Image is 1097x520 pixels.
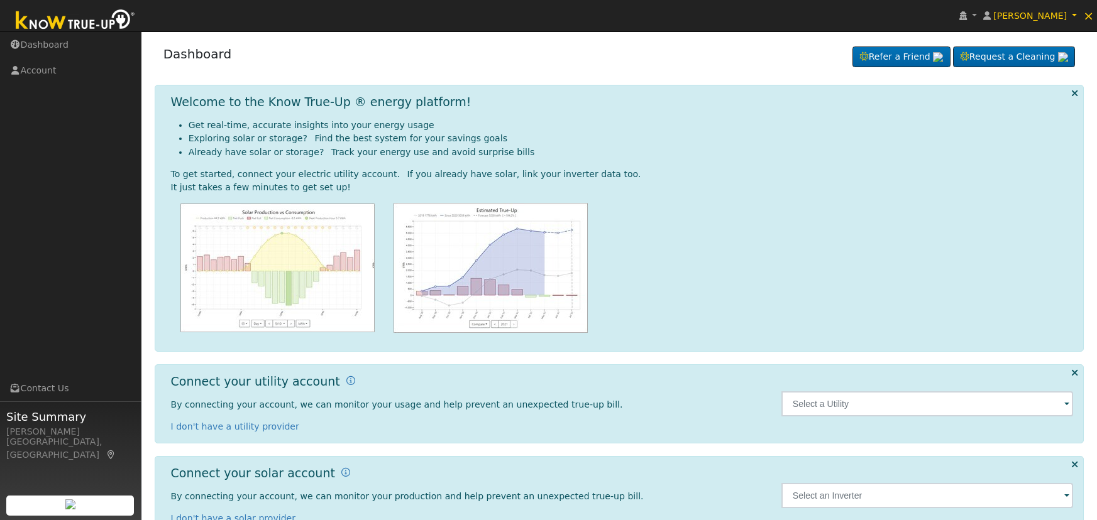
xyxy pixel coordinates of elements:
[65,499,75,509] img: retrieve
[781,483,1074,508] input: Select an Inverter
[171,95,471,109] h1: Welcome to the Know True-Up ® energy platform!
[933,52,943,62] img: retrieve
[852,46,951,68] a: Refer a Friend
[9,7,141,35] img: Know True-Up
[993,11,1067,21] span: [PERSON_NAME]
[189,132,1074,145] li: Exploring solar or storage? Find the best system for your savings goals
[6,435,135,462] div: [GEOGRAPHIC_DATA], [GEOGRAPHIC_DATA]
[106,450,117,460] a: Map
[189,146,1074,159] li: Already have solar or storage? Track your energy use and avoid surprise bills
[189,119,1074,132] li: Get real-time, accurate insights into your energy usage
[953,46,1075,68] a: Request a Cleaning
[1058,52,1068,62] img: retrieve
[171,374,340,389] h1: Connect your utility account
[1083,8,1094,23] span: ×
[171,421,299,431] a: I don't have a utility provider
[171,466,335,480] h1: Connect your solar account
[171,181,1074,194] div: It just takes a few minutes to get set up!
[171,491,644,501] span: By connecting your account, we can monitor your production and help prevent an unexpected true-up...
[171,168,1074,181] div: To get started, connect your electric utility account. If you already have solar, link your inver...
[6,408,135,425] span: Site Summary
[163,46,232,62] a: Dashboard
[781,391,1074,416] input: Select a Utility
[6,425,135,438] div: [PERSON_NAME]
[171,399,623,409] span: By connecting your account, we can monitor your usage and help prevent an unexpected true-up bill.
